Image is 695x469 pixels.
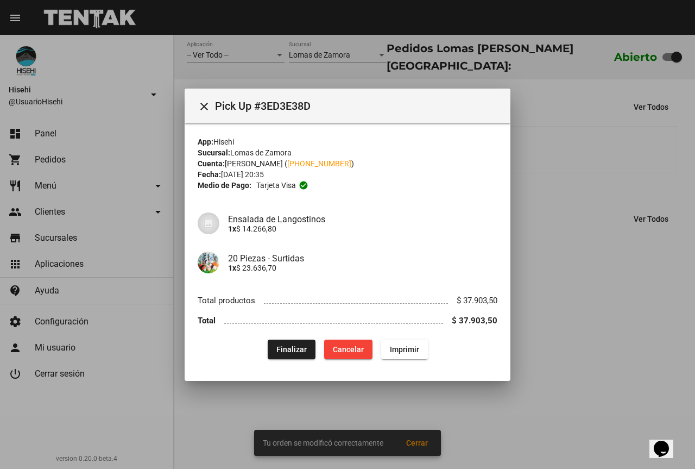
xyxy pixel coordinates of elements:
a: [PHONE_NUMBER] [287,159,351,168]
strong: Medio de Pago: [198,180,251,191]
div: [DATE] 20:35 [198,169,497,180]
button: Cerrar [193,95,215,117]
img: 5c124851-9f6f-43eb-92d7-ebb128d1243e.jpg [198,252,219,273]
li: Total productos $ 37.903,50 [198,291,497,311]
h4: 20 Piezas - Surtidas [228,253,497,263]
img: 07c47add-75b0-4ce5-9aba-194f44787723.jpg [198,212,219,234]
div: Hisehi [198,136,497,147]
button: Imprimir [381,339,428,359]
b: 1x [228,224,236,233]
span: Finalizar [276,345,307,353]
button: Cancelar [324,339,372,359]
b: 1x [228,263,236,272]
strong: Cuenta: [198,159,225,168]
strong: Sucursal: [198,148,230,157]
div: [PERSON_NAME] ( ) [198,158,497,169]
p: $ 14.266,80 [228,224,497,233]
span: Imprimir [390,345,419,353]
span: Tarjeta visa [256,180,296,191]
span: Cancelar [333,345,364,353]
iframe: chat widget [649,426,684,458]
span: Pick Up #3ED3E38D [215,97,502,115]
li: Total $ 37.903,50 [198,311,497,331]
strong: App: [198,137,213,146]
button: Finalizar [268,339,315,359]
p: $ 23.636,70 [228,263,497,272]
mat-icon: Cerrar [198,100,211,113]
mat-icon: check_circle [299,180,308,190]
div: Lomas de Zamora [198,147,497,158]
h4: Ensalada de Langostinos [228,214,497,224]
strong: Fecha: [198,170,221,179]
